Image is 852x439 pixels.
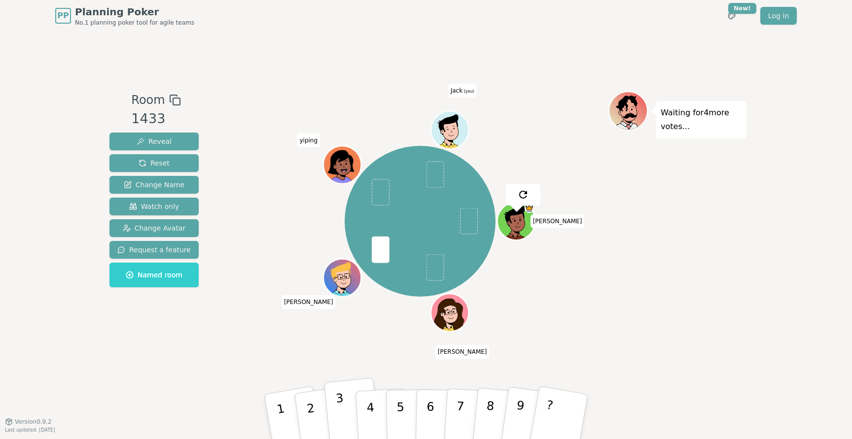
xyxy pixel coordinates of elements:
[117,245,191,255] span: Request a feature
[131,109,180,129] div: 1433
[109,133,199,150] button: Reveal
[448,83,477,97] span: Click to change your name
[109,198,199,215] button: Watch only
[124,180,184,190] span: Change Name
[55,5,194,27] a: PPPlanning PokerNo.1 planning poker tool for agile teams
[109,176,199,194] button: Change Name
[137,136,172,146] span: Reveal
[5,427,55,433] span: Last updated: [DATE]
[524,203,533,213] span: Colin is the host
[139,158,170,168] span: Reset
[462,89,474,93] span: (you)
[75,5,194,19] span: Planning Poker
[109,263,199,287] button: Named room
[297,134,320,147] span: Click to change your name
[723,7,741,25] button: New!
[123,223,186,233] span: Change Avatar
[109,241,199,259] button: Request a feature
[15,418,52,426] span: Version 0.9.2
[109,154,199,172] button: Reset
[131,91,165,109] span: Room
[126,270,182,280] span: Named room
[5,418,52,426] button: Version0.9.2
[109,219,199,237] button: Change Avatar
[531,214,585,228] span: Click to change your name
[435,345,490,359] span: Click to change your name
[432,112,467,147] button: Click to change your avatar
[517,189,529,201] img: reset
[661,106,742,134] p: Waiting for 4 more votes...
[728,3,756,14] div: New!
[57,10,69,22] span: PP
[282,295,336,308] span: Click to change your name
[75,19,194,27] span: No.1 planning poker tool for agile teams
[129,202,179,211] span: Watch only
[760,7,797,25] a: Log in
